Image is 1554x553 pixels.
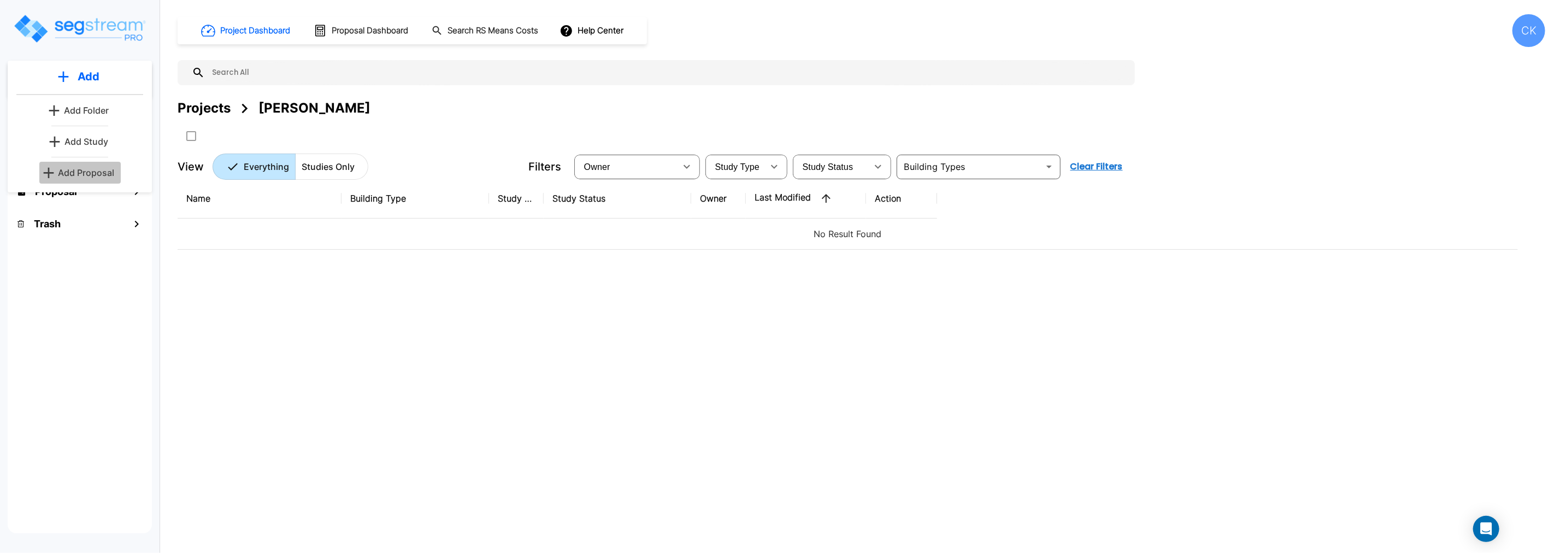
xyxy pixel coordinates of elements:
p: Add Folder [64,104,109,117]
p: No Result Found [186,227,1509,240]
div: Select [576,151,676,182]
th: Action [866,179,937,219]
input: Building Types [900,159,1039,174]
p: Add Study [64,135,108,148]
h1: Proposal Dashboard [332,25,408,37]
div: CK [1512,14,1545,47]
button: Open [1041,159,1057,174]
p: Filters [528,158,561,175]
th: Building Type [342,179,489,219]
button: Add [8,61,152,92]
th: Study Status [544,179,691,219]
p: Add Proposal [58,166,115,179]
span: Study Status [803,162,853,172]
div: Platform [213,154,368,180]
p: Everything [244,160,289,173]
p: View [178,158,204,175]
button: Help Center [557,20,628,41]
button: Add Folder [45,99,115,121]
h1: Project Dashboard [220,25,290,37]
button: SelectAll [180,125,202,147]
div: [PERSON_NAME] [258,98,370,118]
div: Select [795,151,867,182]
th: Owner [691,179,746,219]
div: Select [708,151,763,182]
img: Logo [13,13,146,44]
button: Clear Filters [1066,156,1127,178]
button: Studies Only [295,154,368,180]
h1: Search RS Means Costs [448,25,538,37]
th: Name [178,179,342,219]
button: Everything [213,154,296,180]
a: Add Study [45,131,114,152]
span: Owner [584,162,610,172]
div: Projects [178,98,231,118]
th: Last Modified [746,179,866,219]
span: Study Type [715,162,760,172]
button: Search RS Means Costs [427,20,544,42]
button: Project Dashboard [197,19,296,43]
button: Add Proposal [39,162,121,184]
h1: Trash [34,216,61,231]
button: Proposal Dashboard [309,19,414,42]
input: Search All [205,60,1129,85]
th: Study Type [489,179,544,219]
p: Studies Only [302,160,355,173]
div: Open Intercom Messenger [1473,516,1499,542]
p: Add [78,68,99,85]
